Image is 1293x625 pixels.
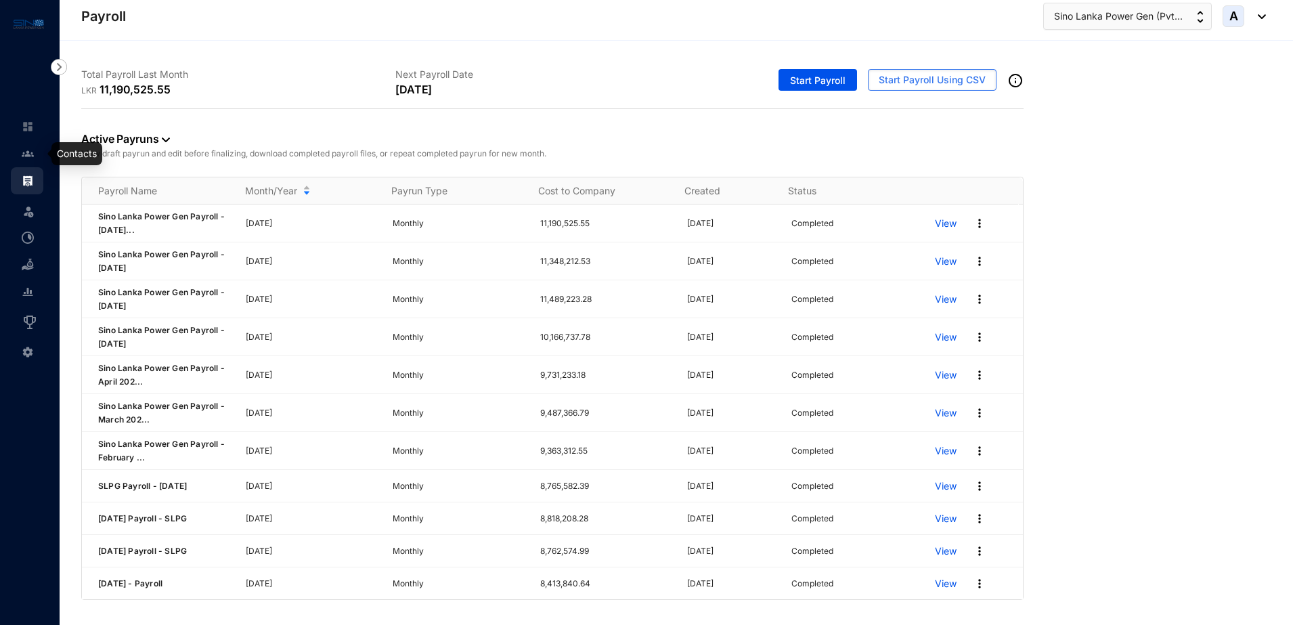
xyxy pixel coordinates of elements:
[973,479,986,493] img: more.27664ee4a8faa814348e188645a3c1fc.svg
[22,314,38,330] img: award_outlined.f30b2bda3bf6ea1bf3dd.svg
[973,406,986,420] img: more.27664ee4a8faa814348e188645a3c1fc.svg
[246,293,377,306] p: [DATE]
[11,140,43,167] li: Contacts
[98,249,225,273] span: Sino Lanka Power Gen Payroll - [DATE]
[772,177,915,204] th: Status
[395,68,709,81] p: Next Payroll Date
[540,293,672,306] p: 11,489,223.28
[935,293,957,306] p: View
[791,544,833,558] p: Completed
[687,255,775,268] p: [DATE]
[935,368,957,382] a: View
[22,286,34,298] img: report-unselected.e6a6b4230fc7da01f883.svg
[687,479,775,493] p: [DATE]
[11,251,43,278] li: Loan
[973,255,986,268] img: more.27664ee4a8faa814348e188645a3c1fc.svg
[935,406,957,420] a: View
[973,444,986,458] img: more.27664ee4a8faa814348e188645a3c1fc.svg
[973,217,986,230] img: more.27664ee4a8faa814348e188645a3c1fc.svg
[22,175,34,187] img: payroll.289672236c54bbec4828.svg
[11,113,43,140] li: Home
[393,293,524,306] p: Monthly
[246,330,377,344] p: [DATE]
[687,406,775,420] p: [DATE]
[540,217,672,230] p: 11,190,525.55
[935,577,957,590] a: View
[81,132,170,146] a: Active Payruns
[11,167,43,194] li: Payroll
[98,513,187,523] span: [DATE] Payroll - SLPG
[98,287,225,311] span: Sino Lanka Power Gen Payroll - [DATE]
[540,368,672,382] p: 9,731,233.18
[973,368,986,382] img: more.27664ee4a8faa814348e188645a3c1fc.svg
[98,546,187,556] span: [DATE] Payroll - SLPG
[791,330,833,344] p: Completed
[973,512,986,525] img: more.27664ee4a8faa814348e188645a3c1fc.svg
[935,479,957,493] a: View
[1197,11,1204,23] img: up-down-arrow.74152d26bf9780fbf563ca9c90304185.svg
[393,577,524,590] p: Monthly
[100,81,171,98] p: 11,190,525.55
[935,544,957,558] a: View
[935,217,957,230] a: View
[1043,3,1212,30] button: Sino Lanka Power Gen (Pvt...
[791,406,833,420] p: Completed
[11,224,43,251] li: Time Attendance
[540,577,672,590] p: 8,413,840.64
[973,293,986,306] img: more.27664ee4a8faa814348e188645a3c1fc.svg
[393,512,524,525] p: Monthly
[540,544,672,558] p: 8,762,574.99
[935,255,957,268] a: View
[393,255,524,268] p: Monthly
[246,512,377,525] p: [DATE]
[791,444,833,458] p: Completed
[393,368,524,382] p: Monthly
[540,330,672,344] p: 10,166,737.78
[98,481,187,491] span: SLPG Payroll - [DATE]
[246,217,377,230] p: [DATE]
[162,137,170,142] img: dropdown-black.8e83cc76930a90b1a4fdb6d089b7bf3a.svg
[22,204,35,218] img: leave-unselected.2934df6273408c3f84d9.svg
[973,330,986,344] img: more.27664ee4a8faa814348e188645a3c1fc.svg
[935,330,957,344] a: View
[98,401,225,425] span: Sino Lanka Power Gen Payroll - March 202...
[791,293,833,306] p: Completed
[395,81,432,98] p: [DATE]
[98,439,225,462] span: Sino Lanka Power Gen Payroll - February ...
[879,73,986,87] span: Start Payroll Using CSV
[540,255,672,268] p: 11,348,212.53
[668,177,772,204] th: Created
[687,293,775,306] p: [DATE]
[393,444,524,458] p: Monthly
[246,577,377,590] p: [DATE]
[935,444,957,458] a: View
[11,278,43,305] li: Reports
[98,578,162,588] span: [DATE] - Payroll
[22,121,34,133] img: home-unselected.a29eae3204392db15eaf.svg
[791,368,833,382] p: Completed
[14,16,44,32] img: logo
[246,255,377,268] p: [DATE]
[687,577,775,590] p: [DATE]
[935,512,957,525] p: View
[22,346,34,358] img: settings-unselected.1febfda315e6e19643a1.svg
[868,69,996,91] button: Start Payroll Using CSV
[246,544,377,558] p: [DATE]
[393,217,524,230] p: Monthly
[791,479,833,493] p: Completed
[791,217,833,230] p: Completed
[973,544,986,558] img: more.27664ee4a8faa814348e188645a3c1fc.svg
[393,479,524,493] p: Monthly
[540,479,672,493] p: 8,765,582.39
[393,544,524,558] p: Monthly
[375,177,522,204] th: Payrun Type
[1251,14,1266,19] img: dropdown-black.8e83cc76930a90b1a4fdb6d089b7bf3a.svg
[779,69,857,91] button: Start Payroll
